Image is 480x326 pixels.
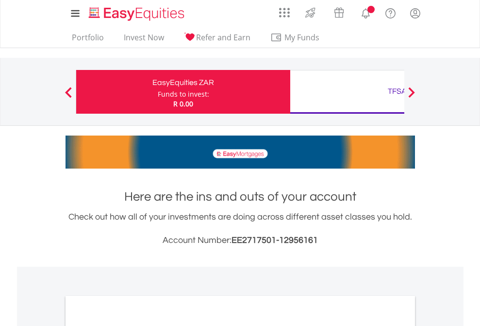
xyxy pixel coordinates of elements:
[59,92,78,102] button: Previous
[66,234,415,247] h3: Account Number:
[196,32,250,43] span: Refer and Earn
[87,6,188,22] img: EasyEquities_Logo.png
[82,76,284,89] div: EasyEquities ZAR
[66,210,415,247] div: Check out how all of your investments are doing across different asset classes you hold.
[273,2,296,18] a: AppsGrid
[279,7,290,18] img: grid-menu-icon.svg
[173,99,193,108] span: R 0.00
[66,188,415,206] h1: Here are the ins and outs of your account
[85,2,188,22] a: Home page
[325,2,353,20] a: Vouchers
[403,2,428,24] a: My Profile
[232,236,318,245] span: EE2717501-12956161
[302,5,318,20] img: thrive-v2.svg
[66,136,415,169] img: EasyMortage Promotion Banner
[68,33,108,48] a: Portfolio
[402,92,421,102] button: Next
[180,33,254,48] a: Refer and Earn
[353,2,378,22] a: Notifications
[158,89,209,99] div: Funds to invest:
[331,5,347,20] img: vouchers-v2.svg
[120,33,168,48] a: Invest Now
[378,2,403,22] a: FAQ's and Support
[270,31,334,44] span: My Funds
